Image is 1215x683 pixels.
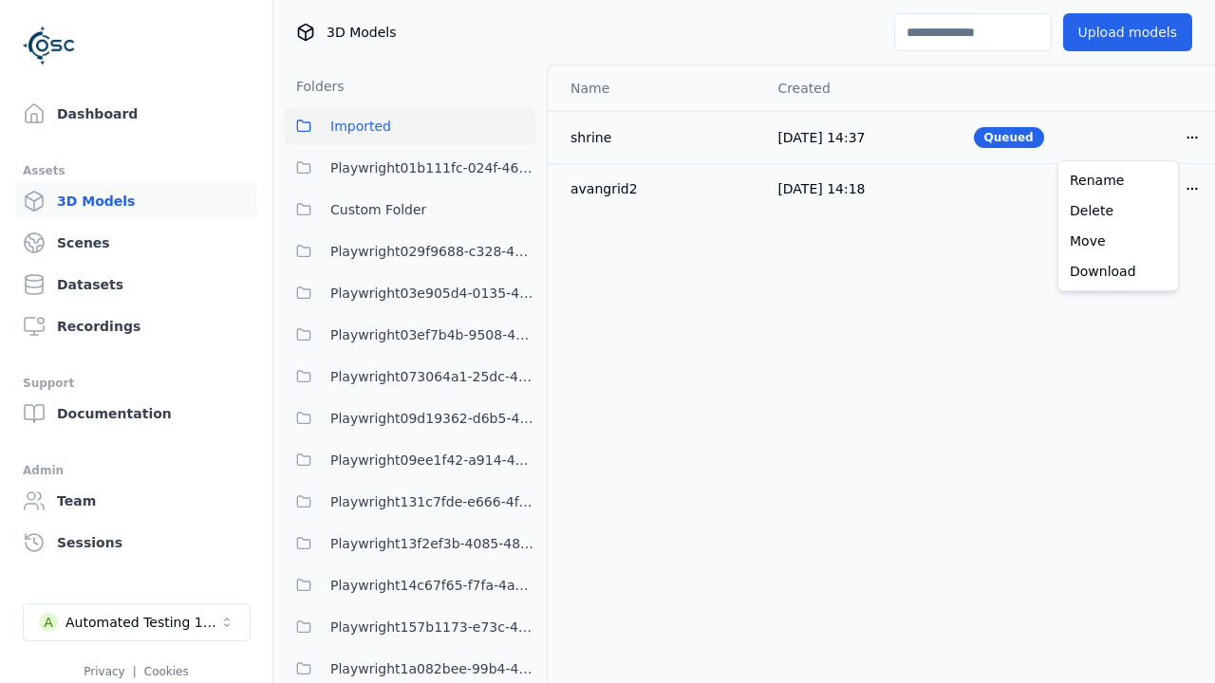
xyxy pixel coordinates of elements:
a: Delete [1062,195,1174,226]
a: Rename [1062,165,1174,195]
a: Download [1062,256,1174,286]
a: Move [1062,226,1174,256]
